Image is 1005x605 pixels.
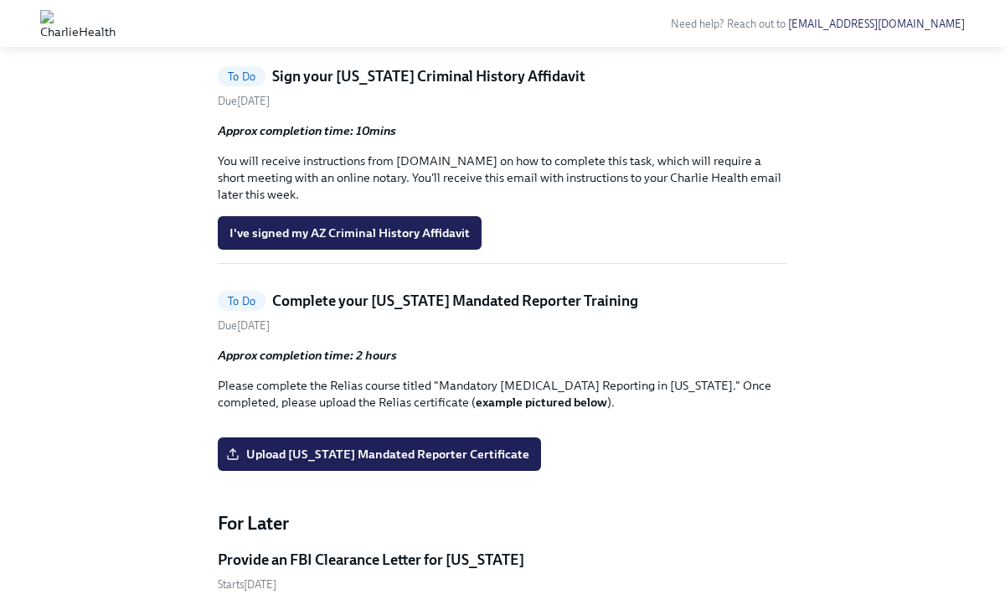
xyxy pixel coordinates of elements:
h4: For Later [218,511,787,536]
h5: Sign your [US_STATE] Criminal History Affidavit [272,66,585,86]
strong: Approx completion time: 10mins [218,123,396,138]
span: To Do [218,295,265,308]
a: To DoSign your [US_STATE] Criminal History AffidavitDue[DATE] [218,66,787,109]
span: To Do [218,70,265,83]
p: You will receive instructions from [DOMAIN_NAME] on how to complete this task, which will require... [218,153,787,203]
h5: Complete your [US_STATE] Mandated Reporter Training [272,291,638,311]
strong: Approx completion time: 2 hours [218,348,397,363]
span: Need help? Reach out to [671,18,965,30]
strong: example pictured below [476,395,607,410]
a: To DoComplete your [US_STATE] Mandated Reporter TrainingDue[DATE] [218,291,787,334]
a: [EMAIL_ADDRESS][DOMAIN_NAME] [788,18,965,30]
a: Provide an FBI Clearance Letter for [US_STATE]Starts[DATE] [218,550,787,592]
span: I've signed my AZ Criminal History Affidavit [229,225,470,241]
img: CharlieHealth [40,10,116,37]
p: Please complete the Relias course titled "Mandatory [MEDICAL_DATA] Reporting in [US_STATE]." Once... [218,377,787,411]
span: Friday, September 19th 2025, 10:00 am [218,95,270,107]
span: Upload [US_STATE] Mandated Reporter Certificate [229,446,529,463]
h5: Provide an FBI Clearance Letter for [US_STATE] [218,550,524,570]
button: I've signed my AZ Criminal History Affidavit [218,216,482,250]
span: Friday, September 19th 2025, 10:00 am [218,319,270,332]
span: Monday, September 22nd 2025, 10:00 am [218,578,276,591]
label: Upload [US_STATE] Mandated Reporter Certificate [218,437,541,471]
